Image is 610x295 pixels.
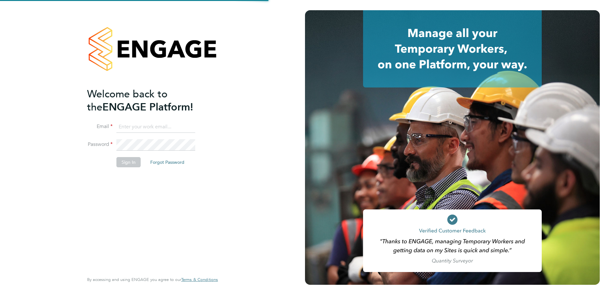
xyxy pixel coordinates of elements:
[181,277,218,282] span: Terms & Conditions
[87,277,218,282] span: By accessing and using ENGAGE you agree to our
[87,87,212,114] h2: ENGAGE Platform!
[87,123,113,130] label: Email
[145,157,190,167] button: Forgot Password
[116,157,141,167] button: Sign In
[181,277,218,282] a: Terms & Conditions
[87,141,113,148] label: Password
[116,121,195,133] input: Enter your work email...
[87,88,167,113] span: Welcome back to the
